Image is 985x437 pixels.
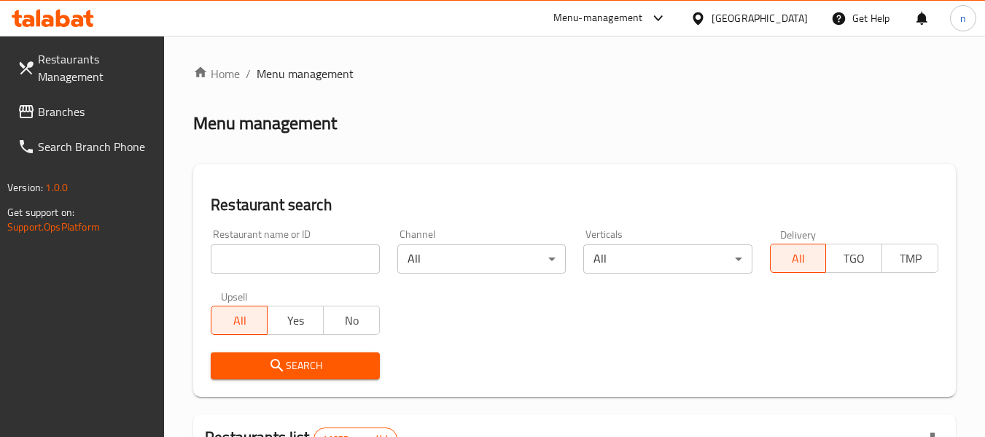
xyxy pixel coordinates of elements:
[193,65,240,82] a: Home
[712,10,808,26] div: [GEOGRAPHIC_DATA]
[193,112,337,135] h2: Menu management
[38,103,153,120] span: Branches
[211,352,379,379] button: Search
[38,138,153,155] span: Search Branch Phone
[780,229,817,239] label: Delivery
[7,178,43,197] span: Version:
[7,203,74,222] span: Get support on:
[6,94,165,129] a: Branches
[246,65,251,82] li: /
[583,244,752,274] div: All
[770,244,827,273] button: All
[330,310,374,331] span: No
[211,244,379,274] input: Search for restaurant name or ID..
[222,357,367,375] span: Search
[960,10,966,26] span: n
[881,244,938,273] button: TMP
[273,310,318,331] span: Yes
[217,310,262,331] span: All
[323,306,380,335] button: No
[776,248,821,269] span: All
[193,65,956,82] nav: breadcrumb
[221,291,248,301] label: Upsell
[6,42,165,94] a: Restaurants Management
[825,244,882,273] button: TGO
[888,248,933,269] span: TMP
[832,248,876,269] span: TGO
[6,129,165,164] a: Search Branch Phone
[397,244,566,274] div: All
[257,65,354,82] span: Menu management
[38,50,153,85] span: Restaurants Management
[45,178,68,197] span: 1.0.0
[267,306,324,335] button: Yes
[211,194,938,216] h2: Restaurant search
[211,306,268,335] button: All
[553,9,643,27] div: Menu-management
[7,217,100,236] a: Support.OpsPlatform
